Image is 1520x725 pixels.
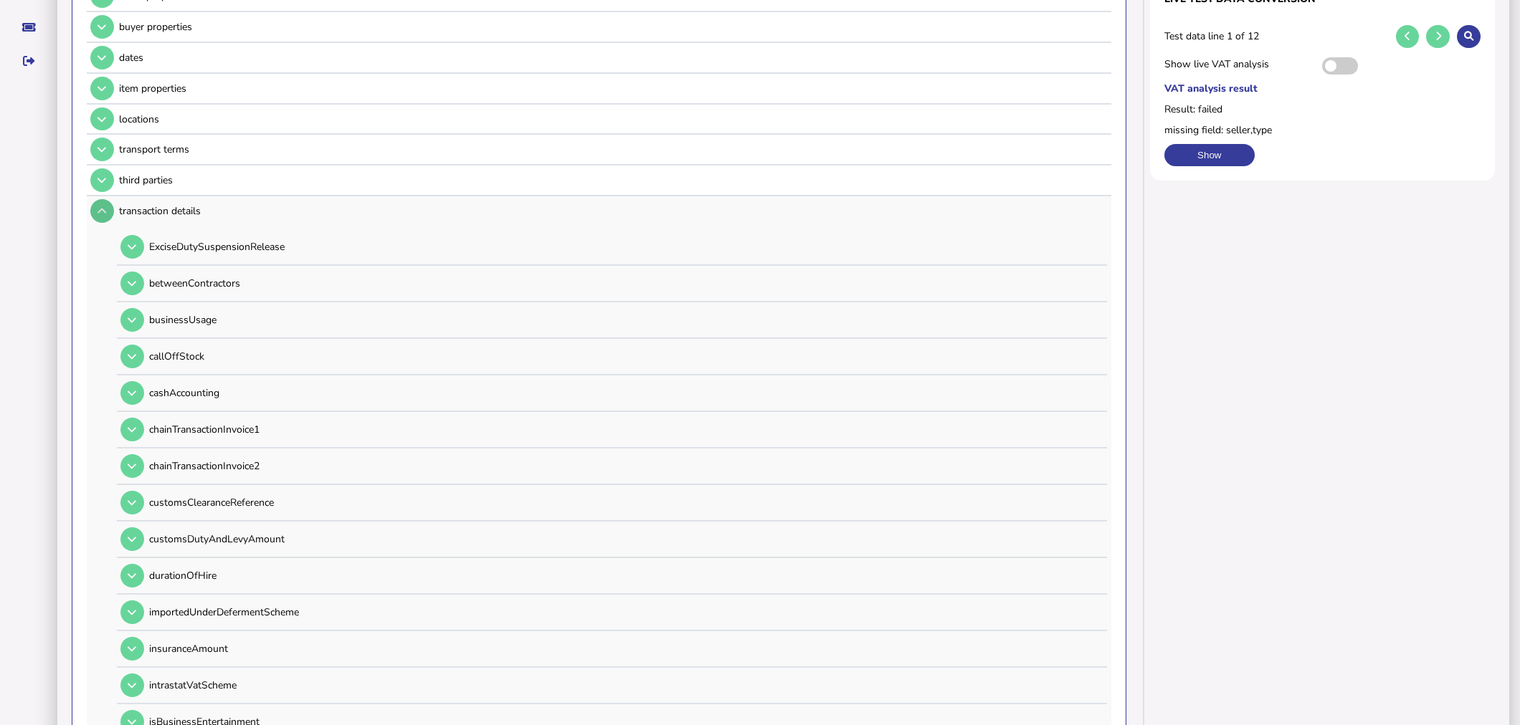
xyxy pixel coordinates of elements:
div: item properties [119,82,1106,95]
button: Open [120,345,144,368]
p: callOffStock [149,350,463,363]
button: Open [120,527,144,551]
div: buyer properties [119,20,1106,34]
label: Result: failed [1164,102,1481,116]
button: Open [90,168,114,192]
div: third parties [119,173,1106,187]
p: cashAccounting [149,386,463,400]
p: chainTransactionInvoice2 [149,459,463,473]
button: Open [90,107,114,131]
button: Open [120,235,144,259]
button: Open [120,564,144,587]
button: Open [120,600,144,624]
div: dates [119,51,1106,64]
p: chainTransactionInvoice1 [149,423,463,436]
button: Raise a support ticket [14,12,44,42]
button: Open [90,138,114,161]
p: durationOfHire [149,569,463,582]
button: Open [120,308,144,332]
button: Open [90,199,114,223]
button: Open [120,491,144,514]
span: Show live VAT analysis [1164,57,1315,75]
label: missing field: seller,type [1164,123,1481,137]
button: Open [120,272,144,295]
label: VAT analysis result [1164,82,1481,95]
div: transaction details [119,204,1106,218]
button: Show [1164,144,1255,166]
button: Open [90,46,114,69]
button: Open [120,418,144,441]
button: Open [90,77,114,100]
div: locations [119,112,1106,126]
p: ExciseDutySuspensionRelease [149,240,463,254]
button: Open [90,15,114,39]
button: Open [120,454,144,478]
button: Open [120,637,144,661]
button: Open [120,381,144,405]
p: businessUsage [149,313,463,327]
div: transport terms [119,143,1106,156]
p: importedUnderDefermentScheme [149,605,463,619]
p: betweenContractors [149,277,463,290]
span: Test data line 1 of 12 [1164,29,1389,43]
p: intrastatVatScheme [149,678,463,692]
p: insuranceAmount [149,642,463,656]
button: Sign out [14,46,44,76]
p: customsDutyAndLevyAmount [149,532,463,546]
p: customsClearanceReference [149,496,463,509]
button: Open [120,673,144,697]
